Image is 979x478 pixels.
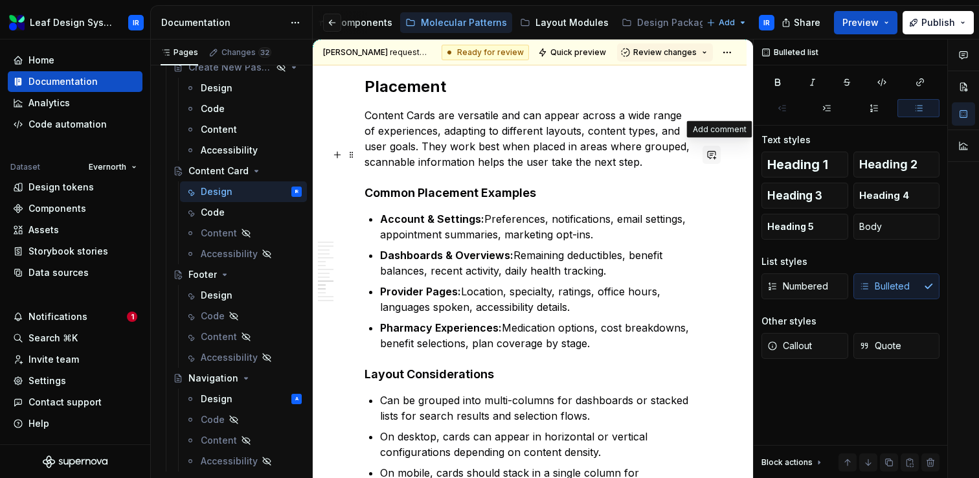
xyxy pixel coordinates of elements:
[201,434,237,447] div: Content
[8,177,142,198] a: Design tokens
[201,393,232,405] div: Design
[180,306,307,326] a: Code
[859,339,901,352] span: Quote
[853,214,940,240] button: Body
[763,17,770,28] div: IR
[168,264,307,285] a: Footer
[842,16,879,29] span: Preview
[834,11,897,34] button: Preview
[295,185,298,198] div: IR
[180,347,307,368] a: Accessibility
[761,457,813,468] div: Block actions
[201,413,225,426] div: Code
[161,47,198,58] div: Pages
[8,306,142,327] button: Notifications1
[28,332,78,345] div: Search ⌘K
[43,455,107,468] a: Supernova Logo
[188,372,238,385] div: Navigation
[903,11,974,34] button: Publish
[8,198,142,219] a: Components
[535,16,609,29] div: Layout Modules
[28,266,89,279] div: Data sources
[761,255,807,268] div: List styles
[188,165,249,177] div: Content Card
[442,45,529,60] div: Ready for review
[380,285,461,298] strong: Provider Pages:
[180,181,307,202] a: DesignIR
[28,353,79,366] div: Invite team
[380,393,695,424] p: Can be grouped into multi-columns for dashboards or stacked lists for search results and selectio...
[83,158,142,176] button: Evernorth
[365,367,494,381] strong: Layout Considerations
[180,244,307,264] a: Accessibility
[201,144,258,157] div: Accessibility
[9,15,25,30] img: 6e787e26-f4c0-4230-8924-624fe4a2d214.png
[8,370,142,391] a: Settings
[201,310,225,323] div: Code
[617,43,713,62] button: Review changes
[550,47,606,58] span: Quick preview
[761,273,848,299] button: Numbered
[687,121,752,138] div: Add comment
[323,47,431,58] span: requested a review.
[201,289,232,302] div: Design
[201,227,237,240] div: Content
[761,152,848,177] button: Heading 1
[761,183,848,209] button: Heading 3
[365,76,695,97] h2: Placement
[180,326,307,347] a: Content
[515,12,614,33] a: Layout Modules
[853,152,940,177] button: Heading 2
[365,186,536,199] strong: Common Placement Examples
[28,54,54,67] div: Home
[400,12,512,33] a: Molecular Patterns
[761,214,848,240] button: Heading 5
[775,11,829,34] button: Share
[201,455,258,468] div: Accessibility
[767,280,828,293] span: Numbered
[8,114,142,135] a: Code automation
[8,328,142,348] button: Search ⌘K
[133,17,139,28] div: IR
[380,212,484,225] strong: Account & Settings:
[637,16,716,29] div: Design Packages
[28,97,70,109] div: Analytics
[180,119,307,140] a: Content
[421,16,507,29] div: Molecular Patterns
[761,333,848,359] button: Callout
[633,47,697,58] span: Review changes
[180,98,307,119] a: Code
[28,75,98,88] div: Documentation
[201,206,225,219] div: Code
[201,351,258,364] div: Accessibility
[201,185,232,198] div: Design
[201,82,232,95] div: Design
[380,284,695,315] p: Location, specialty, ratings, office hours, languages spoken, accessibility details.
[380,429,695,460] p: On desktop, cards can appear in horizontal or vertical configurations depending on content density.
[761,315,816,328] div: Other styles
[28,223,59,236] div: Assets
[8,220,142,240] a: Assets
[180,140,307,161] a: Accessibility
[180,409,307,430] a: Code
[28,202,86,215] div: Components
[380,249,513,262] strong: Dashboards & Overviews:
[853,183,940,209] button: Heading 4
[180,285,307,306] a: Design
[859,158,917,171] span: Heading 2
[703,14,751,32] button: Add
[380,321,502,334] strong: Pharmacy Experiences:
[201,330,237,343] div: Content
[180,430,307,451] a: Content
[719,17,735,28] span: Add
[30,16,113,29] div: Leaf Design System
[853,333,940,359] button: Quote
[761,133,811,146] div: Text styles
[616,12,736,33] a: Design Packages
[8,349,142,370] a: Invite team
[921,16,955,29] span: Publish
[28,181,94,194] div: Design tokens
[534,43,612,62] button: Quick preview
[323,47,388,57] span: [PERSON_NAME]
[180,202,307,223] a: Code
